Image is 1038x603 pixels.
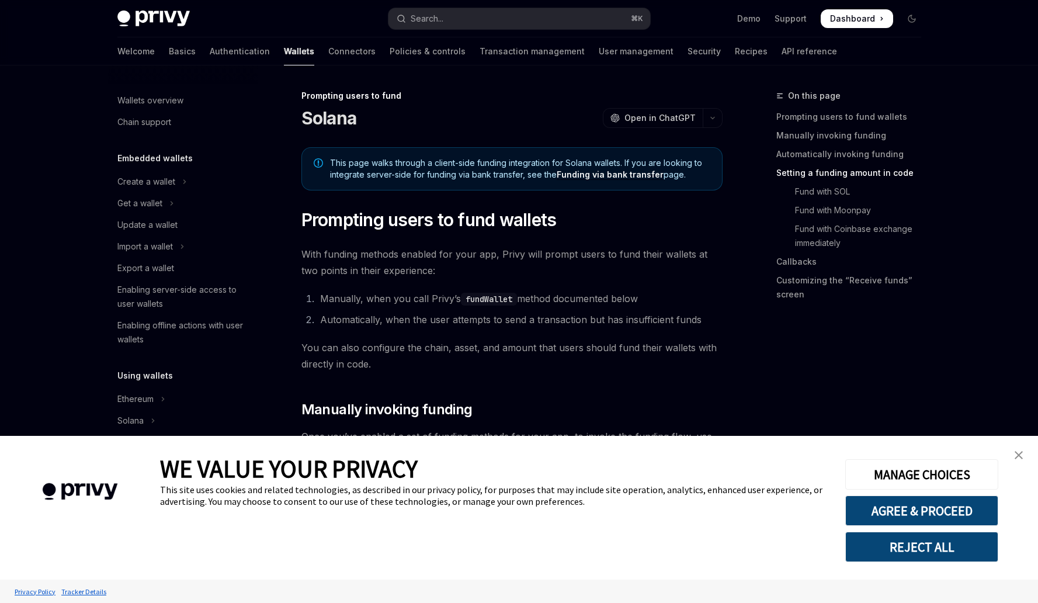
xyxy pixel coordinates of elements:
[108,410,258,431] button: Toggle Solana section
[776,164,931,182] a: Setting a funding amount in code
[388,8,650,29] button: Open search
[108,389,258,410] button: Toggle Ethereum section
[284,37,314,65] a: Wallets
[631,14,643,23] span: ⌘ K
[210,37,270,65] a: Authentication
[1007,443,1030,467] a: close banner
[776,220,931,252] a: Fund with Coinbase exchange immediately
[169,37,196,65] a: Basics
[117,115,171,129] div: Chain support
[317,311,723,328] li: Automatically, when the user attempts to send a transaction but has insufficient funds
[108,112,258,133] a: Chain support
[301,339,723,372] span: You can also configure the chain, asset, and amount that users should fund their wallets with dir...
[117,261,174,275] div: Export a wallet
[108,214,258,235] a: Update a wallet
[301,108,357,129] h1: Solana
[776,201,931,220] a: Fund with Moonpay
[108,193,258,214] button: Toggle Get a wallet section
[301,209,557,230] span: Prompting users to fund wallets
[108,90,258,111] a: Wallets overview
[108,236,258,257] button: Toggle Import a wallet section
[599,37,674,65] a: User management
[902,9,921,28] button: Toggle dark mode
[390,37,466,65] a: Policies & controls
[301,428,723,461] span: Once you’ve enabled a set of funding methods for your app, to invoke the funding flow, use the ho...
[821,9,893,28] a: Dashboard
[480,37,585,65] a: Transaction management
[624,112,696,124] span: Open in ChatGPT
[108,171,258,192] button: Toggle Create a wallet section
[461,293,517,306] code: fundWallet
[603,108,703,128] button: Open in ChatGPT
[117,392,154,406] div: Ethereum
[782,37,837,65] a: API reference
[12,581,58,602] a: Privacy Policy
[737,13,761,25] a: Demo
[776,108,931,126] a: Prompting users to fund wallets
[411,12,443,26] div: Search...
[776,271,931,304] a: Customizing the “Receive funds” screen
[117,414,144,428] div: Solana
[776,145,931,164] a: Automatically invoking funding
[776,252,931,271] a: Callbacks
[117,435,143,449] div: Bitcoin
[830,13,875,25] span: Dashboard
[108,315,258,350] a: Enabling offline actions with user wallets
[1015,451,1023,459] img: close banner
[735,37,768,65] a: Recipes
[328,37,376,65] a: Connectors
[117,175,175,189] div: Create a wallet
[117,240,173,254] div: Import a wallet
[117,151,193,165] h5: Embedded wallets
[108,432,258,453] button: Toggle Bitcoin section
[301,400,473,419] span: Manually invoking funding
[775,13,807,25] a: Support
[108,258,258,279] a: Export a wallet
[108,279,258,314] a: Enabling server-side access to user wallets
[117,318,251,346] div: Enabling offline actions with user wallets
[330,157,710,181] span: This page walks through a client-side funding integration for Solana wallets. If you are looking ...
[301,90,723,102] div: Prompting users to fund
[117,93,183,108] div: Wallets overview
[845,532,998,562] button: REJECT ALL
[688,37,721,65] a: Security
[317,290,723,307] li: Manually, when you call Privy’s method documented below
[117,37,155,65] a: Welcome
[117,283,251,311] div: Enabling server-side access to user wallets
[160,453,418,484] span: WE VALUE YOUR PRIVACY
[845,495,998,526] button: AGREE & PROCEED
[301,246,723,279] span: With funding methods enabled for your app, Privy will prompt users to fund their wallets at two p...
[314,158,323,168] svg: Note
[18,466,143,517] img: company logo
[845,459,998,490] button: MANAGE CHOICES
[117,196,162,210] div: Get a wallet
[776,182,931,201] a: Fund with SOL
[117,218,178,232] div: Update a wallet
[58,581,109,602] a: Tracker Details
[557,169,664,180] a: Funding via bank transfer
[160,484,828,507] div: This site uses cookies and related technologies, as described in our privacy policy, for purposes...
[776,126,931,145] a: Manually invoking funding
[788,89,841,103] span: On this page
[117,11,190,27] img: dark logo
[117,369,173,383] h5: Using wallets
